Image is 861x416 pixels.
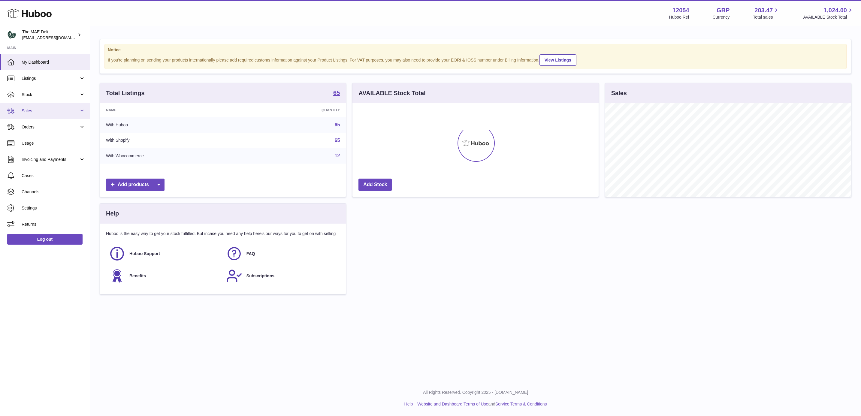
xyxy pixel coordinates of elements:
[226,246,337,262] a: FAQ
[713,14,730,20] div: Currency
[7,234,83,245] a: Log out
[22,157,79,162] span: Invoicing and Payments
[717,6,730,14] strong: GBP
[495,402,547,406] a: Service Terms & Conditions
[803,14,854,20] span: AVAILABLE Stock Total
[333,90,340,96] strong: 65
[100,103,252,117] th: Name
[22,173,85,179] span: Cases
[22,222,85,227] span: Returns
[333,90,340,97] a: 65
[129,273,146,279] span: Benefits
[22,59,85,65] span: My Dashboard
[252,103,346,117] th: Quantity
[823,6,847,14] span: 1,024.00
[753,14,780,20] span: Total sales
[803,6,854,20] a: 1,024.00 AVAILABLE Stock Total
[22,29,76,41] div: The MAE Deli
[669,14,689,20] div: Huboo Ref
[672,6,689,14] strong: 12054
[95,390,856,395] p: All Rights Reserved. Copyright 2025 - [DOMAIN_NAME]
[22,76,79,81] span: Listings
[100,148,252,164] td: With Woocommerce
[22,189,85,195] span: Channels
[109,246,220,262] a: Huboo Support
[106,89,145,97] h3: Total Listings
[404,402,413,406] a: Help
[539,54,576,66] a: View Listings
[246,251,255,257] span: FAQ
[109,268,220,284] a: Benefits
[7,30,16,39] img: logistics@deliciouslyella.com
[108,53,843,66] div: If you're planning on sending your products internationally please add required customs informati...
[22,35,88,40] span: [EMAIL_ADDRESS][DOMAIN_NAME]
[22,108,79,114] span: Sales
[358,179,392,191] a: Add Stock
[129,251,160,257] span: Huboo Support
[22,124,79,130] span: Orders
[100,133,252,148] td: With Shopify
[611,89,627,97] h3: Sales
[22,140,85,146] span: Usage
[417,402,488,406] a: Website and Dashboard Terms of Use
[753,6,780,20] a: 203.47 Total sales
[108,47,843,53] strong: Notice
[106,210,119,218] h3: Help
[106,179,165,191] a: Add products
[22,205,85,211] span: Settings
[246,273,274,279] span: Subscriptions
[415,401,547,407] li: and
[22,92,79,98] span: Stock
[335,122,340,127] a: 65
[226,268,337,284] a: Subscriptions
[754,6,773,14] span: 203.47
[106,231,340,237] p: Huboo is the easy way to get your stock fulfilled. But incase you need any help here's our ways f...
[335,138,340,143] a: 65
[358,89,425,97] h3: AVAILABLE Stock Total
[100,117,252,133] td: With Huboo
[335,153,340,158] a: 12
